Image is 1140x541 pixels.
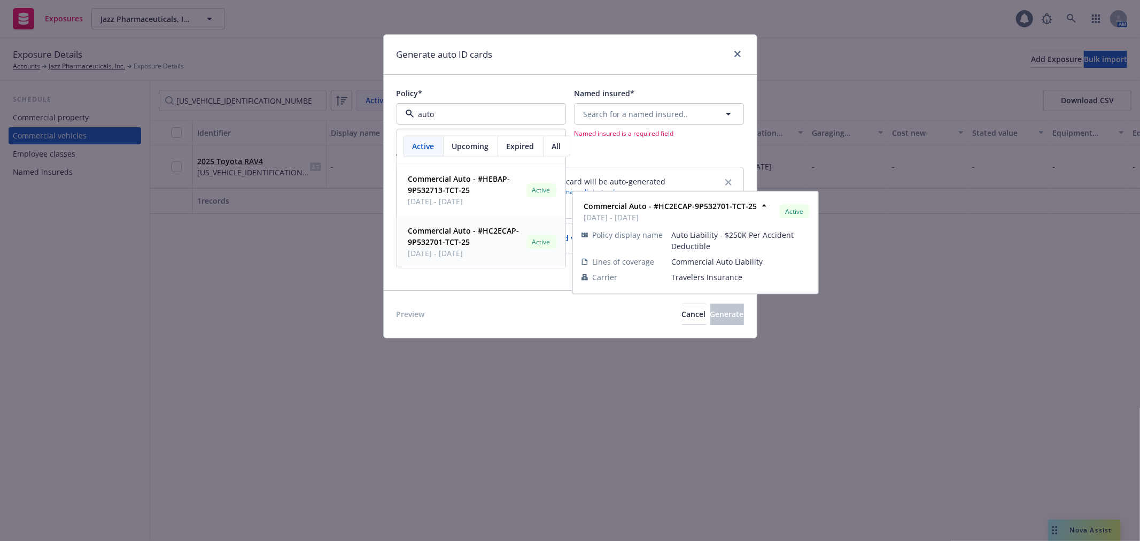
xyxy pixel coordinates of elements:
[408,196,522,207] span: [DATE] - [DATE]
[671,272,809,283] span: Travelers Insurance
[408,248,522,259] span: [DATE] - [DATE]
[575,88,635,98] span: Named insured*
[397,223,744,253] div: Add vehicle
[575,103,744,125] button: Search for a named insured..
[584,201,757,211] strong: Commercial Auto - #HC2ECAP-9P532701-TCT-25
[541,187,666,196] span: Upload manually instead
[584,109,688,120] span: Search for a named insured..
[541,176,666,187] span: The ID card will be auto-generated
[452,141,489,152] span: Upcoming
[731,48,744,60] a: close
[408,226,519,247] strong: Commercial Auto - #HC2ECAP-9P532701-TCT-25
[671,229,809,252] span: Auto Liability - $250K Per Accident Deductible
[397,88,423,98] span: Policy*
[531,186,552,195] span: Active
[592,229,663,241] span: Policy display name
[414,109,544,120] input: Filter by keyword
[507,141,534,152] span: Expired
[413,141,435,152] span: Active
[397,48,493,61] h1: Generate auto ID cards
[682,309,706,319] span: Cancel
[592,256,654,267] span: Lines of coverage
[710,304,744,325] button: Generate
[531,237,552,247] span: Active
[552,141,561,152] span: All
[408,174,510,195] strong: Commercial Auto - #HEBAP-9P532713-TCT-25
[682,304,706,325] button: Cancel
[584,212,757,223] span: [DATE] - [DATE]
[575,129,744,138] span: Named insured is a required field
[722,176,735,189] a: remove
[784,207,805,217] span: Active
[710,309,744,319] span: Generate
[592,272,617,283] span: Carrier
[671,256,809,267] span: Commercial Auto Liability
